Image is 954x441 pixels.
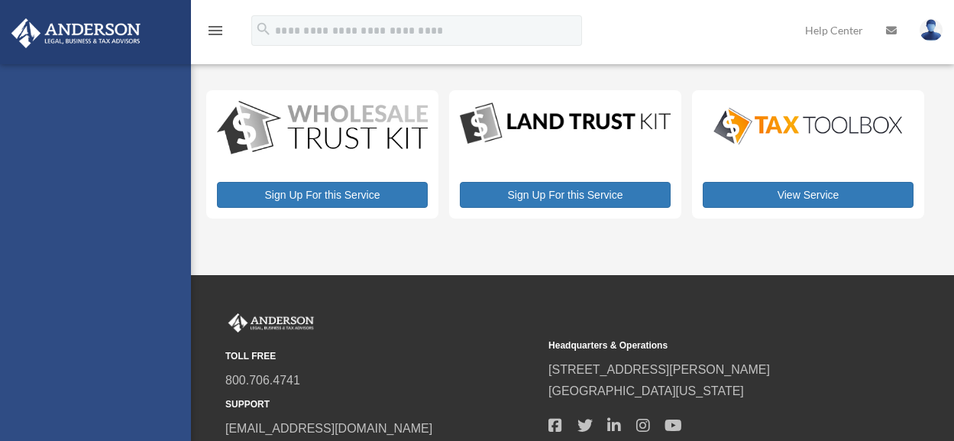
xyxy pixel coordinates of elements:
[703,182,914,208] a: View Service
[217,182,428,208] a: Sign Up For this Service
[548,363,770,376] a: [STREET_ADDRESS][PERSON_NAME]
[225,422,432,435] a: [EMAIL_ADDRESS][DOMAIN_NAME]
[225,397,538,413] small: SUPPORT
[217,101,428,157] img: WS-Trust-Kit-lgo-1.jpg
[548,384,744,397] a: [GEOGRAPHIC_DATA][US_STATE]
[225,313,317,333] img: Anderson Advisors Platinum Portal
[548,338,861,354] small: Headquarters & Operations
[460,101,671,146] img: LandTrust_lgo-1.jpg
[225,349,538,365] small: TOLL FREE
[920,19,943,41] img: User Pic
[225,374,300,387] a: 800.706.4741
[206,27,225,40] a: menu
[255,21,272,37] i: search
[460,182,671,208] a: Sign Up For this Service
[7,18,145,48] img: Anderson Advisors Platinum Portal
[206,21,225,40] i: menu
